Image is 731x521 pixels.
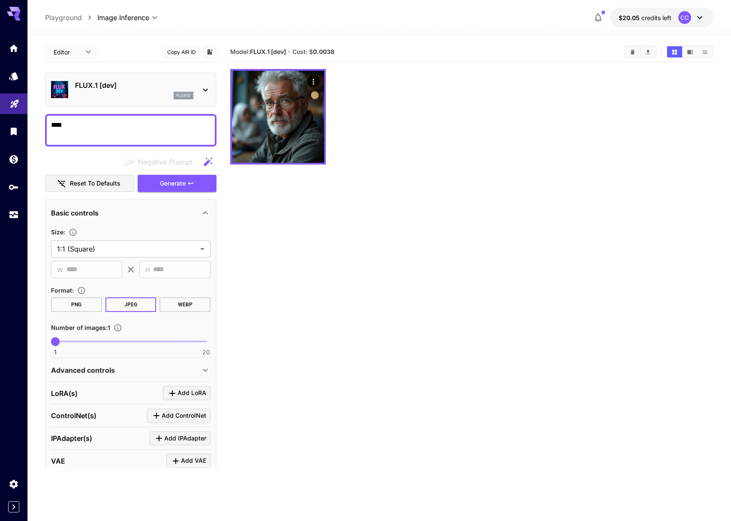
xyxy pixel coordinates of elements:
span: 1 [54,348,57,356]
button: Generate [138,175,217,192]
button: Reset to defaults [45,175,134,192]
span: Format : [51,287,74,294]
a: Playground [45,12,82,23]
span: W [57,265,63,275]
div: Home [9,43,19,54]
button: PNG [51,297,102,312]
span: credits left [641,14,671,21]
div: Library [9,126,19,137]
div: Usage [9,210,19,220]
span: Generate [160,178,186,189]
button: Click to add IPAdapter [150,431,211,446]
span: Add LoRA [177,388,206,398]
div: $20.05 [619,13,671,22]
p: LoRA(s) [51,388,78,398]
div: Show media in grid viewShow media in video viewShow media in list view [666,45,713,58]
button: Specify how many images to generate in a single request. Each image generation will be charged se... [110,323,126,332]
span: Size : [51,228,65,236]
button: Add to library [206,47,214,57]
button: Click to add VAE [166,454,211,468]
p: · [288,47,290,57]
span: Image Inference [97,12,149,23]
button: Clear All [625,46,640,57]
button: WEBP [159,297,211,312]
div: Basic controls [51,203,211,223]
div: Wallet [9,154,19,165]
div: CC [678,11,691,24]
div: Advanced controls [51,360,211,380]
span: Add ControlNet [162,410,206,421]
button: $20.05CC [610,8,713,27]
nav: breadcrumb [45,12,97,23]
button: Adjust the dimensions of the generated image by specifying its width and height in pixels, or sel... [65,228,81,237]
span: Negative prompts are not compatible with the selected model. [121,156,199,167]
div: FLUX.1 [dev]flux1d [51,77,211,103]
b: 0.0038 [313,48,334,55]
div: Clear AllDownload All [624,45,656,58]
span: Model: [230,48,286,55]
span: $20.05 [619,14,641,21]
div: Models [9,71,19,81]
span: H [145,265,150,275]
span: Editor [54,48,80,57]
button: JPEG [105,297,156,312]
p: IPAdapter(s) [51,433,92,443]
span: Number of images : 1 [51,324,110,331]
span: Cost: $ [292,48,334,55]
button: Expand sidebar [8,501,19,512]
p: FLUX.1 [dev] [75,80,193,90]
span: Add VAE [181,455,206,466]
button: Click to add LoRA [163,386,211,400]
button: Click to add ControlNet [147,409,211,423]
button: Show media in video view [683,46,698,57]
p: Basic controls [51,208,99,218]
div: Playground [9,97,20,108]
img: Z [232,71,324,163]
b: FLUX.1 [dev] [250,48,286,55]
span: 20 [202,348,210,356]
p: flux1d [176,93,191,99]
div: Actions [307,75,320,88]
p: VAE [51,456,65,466]
button: Download All [641,46,656,57]
span: Add IPAdapter [164,433,206,444]
button: Show media in grid view [667,46,682,57]
button: Copy AIR ID [162,46,201,58]
span: Negative Prompt [138,157,193,167]
div: Settings [9,479,19,489]
p: ControlNet(s) [51,410,96,421]
p: Advanced controls [51,365,115,375]
div: API Keys [9,182,19,192]
button: Choose the file format for the output image. [74,286,89,295]
button: Show media in list view [698,46,713,57]
span: 1:1 (Square) [57,244,197,254]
